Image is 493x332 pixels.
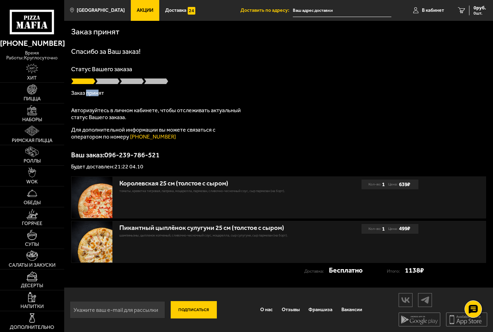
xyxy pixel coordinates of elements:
span: Горячее [22,221,42,226]
span: Акции [137,8,153,13]
p: Будет доставлен: 21:22 04.10 [71,164,486,169]
h1: Заказ принят [71,28,119,36]
span: 0 шт. [474,11,486,15]
span: В кабинет [422,8,444,13]
span: [GEOGRAPHIC_DATA] [77,8,125,13]
img: 15daf4d41897b9f0e9f617042186c801.svg [188,7,195,15]
b: 1 [382,224,385,234]
span: Десерты [21,283,43,288]
strong: 1138 ₽ [405,265,424,275]
img: tg [418,294,432,306]
div: Пикантный цыплёнок сулугуни 25 см (толстое с сыром) [119,224,314,232]
span: Напитки [20,304,44,309]
span: Хит [27,76,37,81]
span: Пицца [24,97,41,101]
span: Обеды [24,200,41,205]
p: Заказ принят [71,90,486,96]
a: Отзывы [277,301,304,318]
span: Салаты и закуски [9,263,56,268]
a: [PHONE_NUMBER] [130,133,176,140]
h1: Спасибо за Ваш заказ! [71,48,486,55]
a: Вакансии [337,301,367,318]
span: Доставить по адресу: [240,8,293,13]
span: Роллы [24,159,41,164]
span: 0 руб. [474,6,486,10]
span: Римская пицца [12,138,52,143]
span: Супы [25,242,39,247]
div: Кол-во: [368,180,385,189]
button: Подписаться [171,301,217,318]
span: WOK [26,180,38,184]
div: Кол-во: [368,224,385,234]
a: Франшиза [304,301,337,318]
input: Ваш адрес доставки [293,4,391,17]
p: шампиньоны, цыпленок копченый, сливочно-чесночный соус, моцарелла, сыр сулугуни, сыр пармезан (на... [119,233,314,238]
span: Дополнительно [10,325,54,330]
strong: Бесплатно [329,265,363,275]
input: Укажите ваш e-mail для рассылки [70,301,165,318]
img: vk [399,294,412,306]
b: 499 ₽ [399,225,410,232]
span: Наборы [22,117,42,122]
p: Доставка: [304,266,329,276]
p: Для дополнительной информации вы можете связаться с оператором по номеру [71,126,245,140]
a: О нас [256,301,277,318]
p: Ваш заказ: 096-239-786-521 [71,151,486,158]
p: Авторизуйтесь в личном кабинете, чтобы отслеживать актуальный статус Вашего заказа. [71,107,245,121]
span: Цена: [388,180,398,189]
p: Статус Вашего заказа [71,66,486,72]
span: Цена: [388,224,398,234]
p: томаты, креветка тигровая, паприка, моцарелла, пармезан, сливочно-чесночный соус, сыр пармезан (н... [119,189,314,194]
b: 639 ₽ [399,181,410,188]
p: Итого: [387,266,405,276]
span: Доставка [165,8,186,13]
b: 1 [382,180,385,189]
div: Королевская 25 см (толстое с сыром) [119,180,314,188]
